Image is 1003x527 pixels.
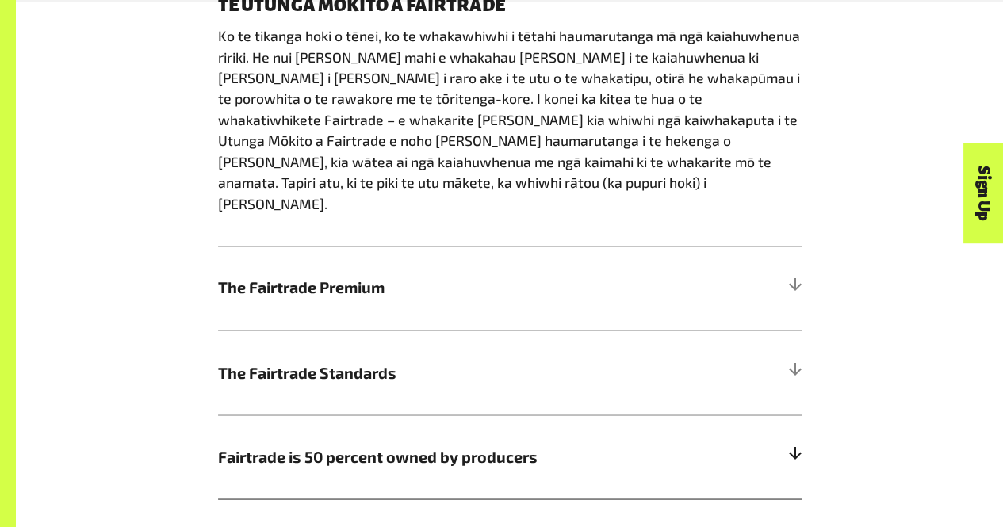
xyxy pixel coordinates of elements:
[218,276,656,300] span: The Fairtrade Premium
[218,445,656,468] span: Fairtrade is 50 percent owned by producers
[218,25,802,214] p: Ko te tikanga hoki o tēnei, ko te whakawhiwhi i tētahi haumarutanga mā ngā kaiahuwhenua ririki. H...
[218,361,656,384] span: The Fairtrade Standards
